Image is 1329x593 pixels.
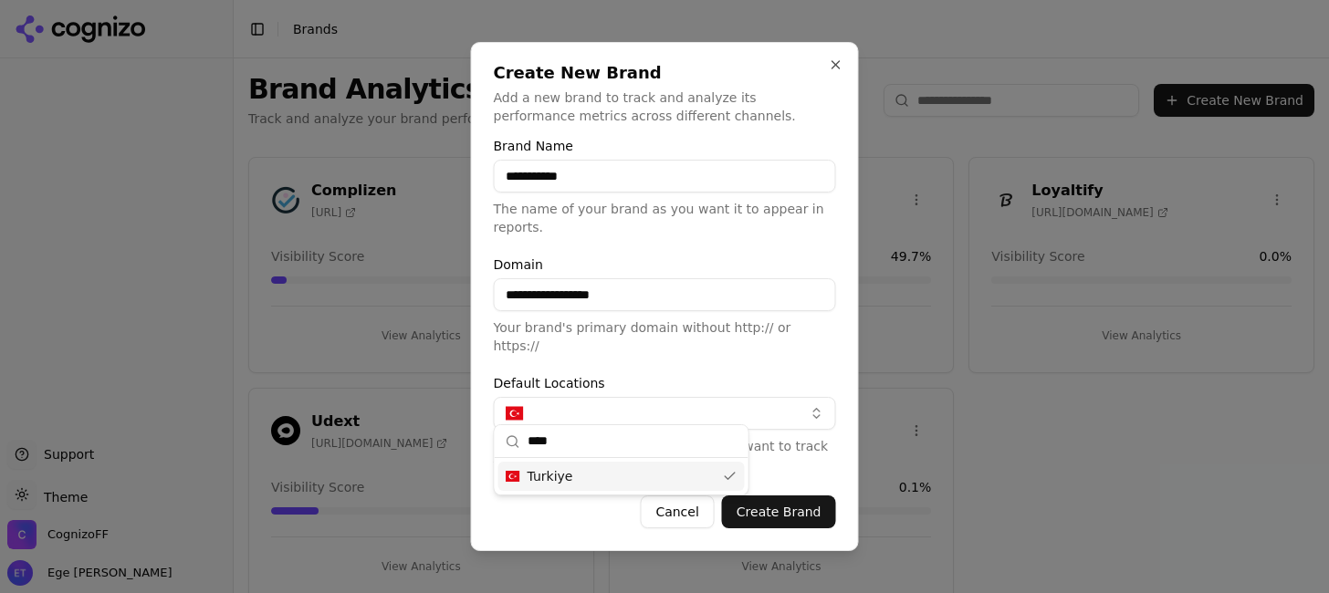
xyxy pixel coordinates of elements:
img: Turkiye [506,404,524,422]
label: Default Locations [494,377,836,390]
div: Suggestions [495,458,748,494]
span: Turkiye [528,467,573,485]
label: Brand Name [494,140,836,152]
label: Domain [494,258,836,271]
p: Your brand's primary domain without http:// or https:// [494,318,836,355]
p: Add a new brand to track and analyze its performance metrics across different channels. [494,88,836,125]
img: Turkiye [506,469,520,484]
h2: Create New Brand [494,65,836,81]
p: The name of your brand as you want it to appear in reports. [494,200,836,236]
button: Cancel [640,495,714,528]
button: Create Brand [722,495,836,528]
